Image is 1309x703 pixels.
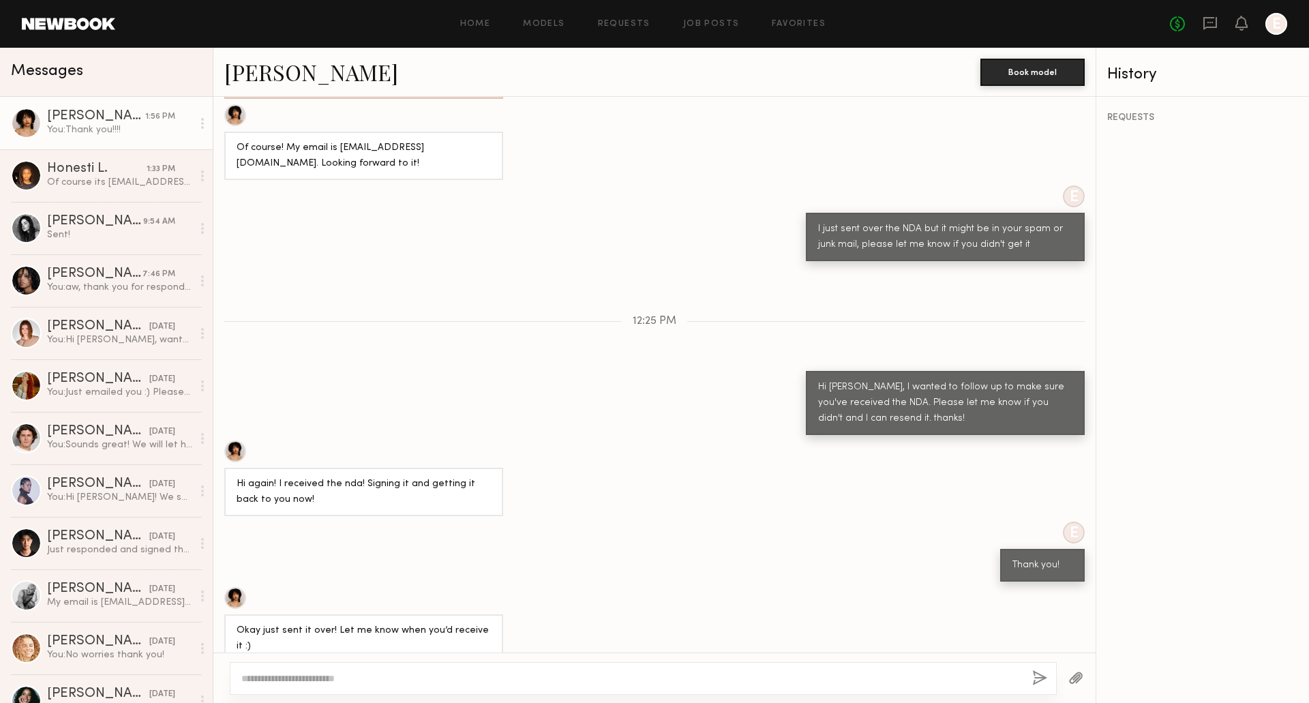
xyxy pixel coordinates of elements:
[1107,67,1298,83] div: History
[149,635,175,648] div: [DATE]
[224,57,398,87] a: [PERSON_NAME]
[47,162,147,176] div: Honesti L.
[147,163,175,176] div: 1:33 PM
[47,687,149,701] div: [PERSON_NAME]
[683,20,740,29] a: Job Posts
[1107,113,1298,123] div: REQUESTS
[47,596,192,609] div: My email is [EMAIL_ADDRESS][DOMAIN_NAME]
[523,20,565,29] a: Models
[980,65,1085,77] a: Book model
[47,215,143,228] div: [PERSON_NAME]
[47,267,142,281] div: [PERSON_NAME]
[149,530,175,543] div: [DATE]
[47,648,192,661] div: You: No worries thank you!
[237,623,491,655] div: Okay just sent it over! Let me know when you’d receive it :)
[237,477,491,508] div: Hi again! I received the nda! Signing it and getting it back to you now!
[149,478,175,491] div: [DATE]
[598,20,650,29] a: Requests
[633,316,676,327] span: 12:25 PM
[11,63,83,79] span: Messages
[1265,13,1287,35] a: E
[47,438,192,451] div: You: Sounds great! We will let her know :)
[1012,558,1072,573] div: Thank you!
[47,372,149,386] div: [PERSON_NAME]
[47,635,149,648] div: [PERSON_NAME]
[818,380,1072,427] div: Hi [PERSON_NAME], I wanted to follow up to make sure you've received the NDA. Please let me know ...
[149,320,175,333] div: [DATE]
[47,386,192,399] div: You: Just emailed you :) Please check your spam aswell
[47,477,149,491] div: [PERSON_NAME]
[149,425,175,438] div: [DATE]
[47,320,149,333] div: [PERSON_NAME]
[149,688,175,701] div: [DATE]
[47,582,149,596] div: [PERSON_NAME]
[772,20,826,29] a: Favorites
[47,110,145,123] div: [PERSON_NAME]
[142,268,175,281] div: 7:46 PM
[47,530,149,543] div: [PERSON_NAME]
[47,123,192,136] div: You: Thank you!!!!
[143,215,175,228] div: 9:54 AM
[47,176,192,189] div: Of course its [EMAIL_ADDRESS][DOMAIN_NAME]
[47,228,192,241] div: Sent!
[47,425,149,438] div: [PERSON_NAME]
[47,281,192,294] div: You: aw, thank you for responding
[149,583,175,596] div: [DATE]
[818,222,1072,253] div: I just sent over the NDA but it might be in your spam or junk mail, please let me know if you did...
[149,373,175,386] div: [DATE]
[980,59,1085,86] button: Book model
[47,333,192,346] div: You: Hi [PERSON_NAME], wanted to follow up to see if you've been able to check your email and if ...
[145,110,175,123] div: 1:56 PM
[47,491,192,504] div: You: Hi [PERSON_NAME]! We sent you over an email and would like to get ready to book as our shoot...
[47,543,192,556] div: Just responded and signed the NDA. Looking forward to working with you!
[460,20,491,29] a: Home
[237,140,491,172] div: Of course! My email is [EMAIL_ADDRESS][DOMAIN_NAME]. Looking forward to it!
